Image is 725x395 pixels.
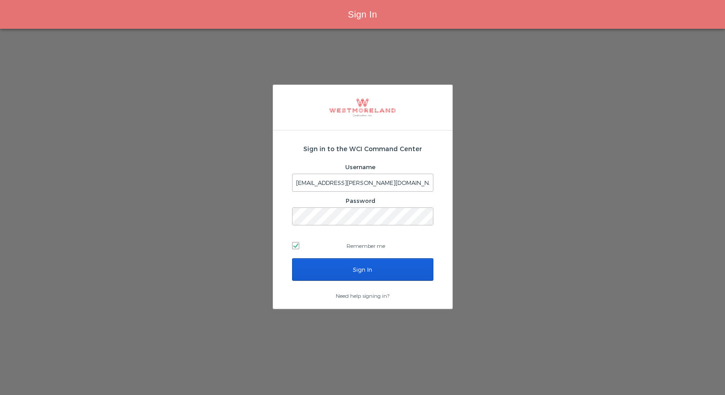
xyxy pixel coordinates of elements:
h2: Sign in to the WCI Command Center [292,144,433,153]
span: Sign In [348,9,377,19]
label: Username [345,163,375,171]
label: Remember me [292,239,433,252]
input: Sign In [292,258,433,281]
label: Password [346,197,375,204]
a: Need help signing in? [336,292,389,299]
